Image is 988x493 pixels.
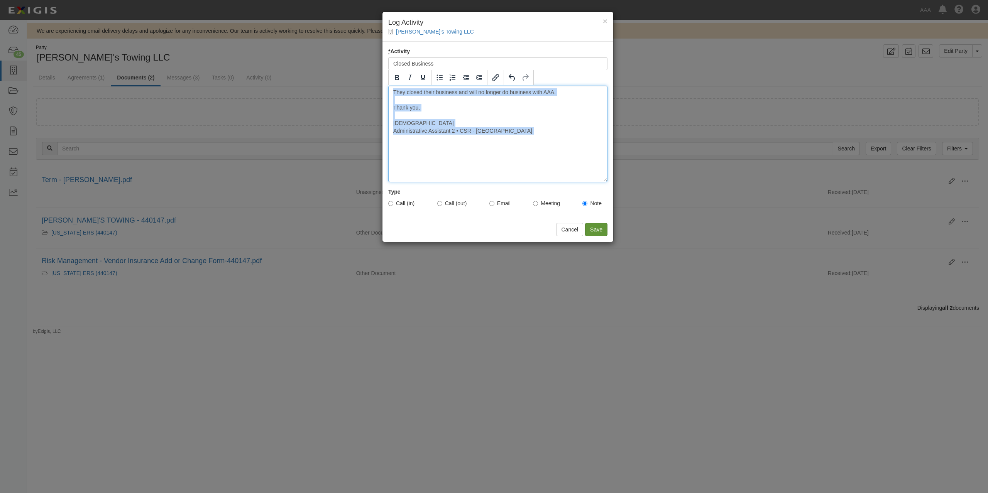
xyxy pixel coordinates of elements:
input: Note [582,201,587,206]
button: Bullet list [433,71,446,84]
button: Close [603,17,607,25]
button: Redo [519,71,532,84]
button: Italic [403,71,416,84]
button: Underline [416,71,430,84]
button: Cancel [556,223,583,236]
label: Call (out) [437,199,467,207]
input: Call (out) [437,201,442,206]
input: Save [585,223,607,236]
h4: Log Activity [388,18,607,28]
label: Meeting [533,199,560,207]
label: Type [388,188,401,196]
a: [PERSON_NAME]'s Towing LLC [396,29,474,35]
span: × [603,17,607,25]
button: Insert/edit link [489,71,502,84]
label: Call (in) [388,199,414,207]
input: Call (in) [388,201,393,206]
button: Increase indent [472,71,486,84]
button: Decrease indent [459,71,472,84]
label: Note [582,199,602,207]
div: They closed their business and will no longer do business with AAA. Thank you, [DEMOGRAPHIC_DATA]... [388,86,607,182]
button: Undo [506,71,519,84]
abbr: required [388,48,390,54]
button: Numbered list [446,71,459,84]
input: Meeting [533,201,538,206]
label: Activity [388,47,410,55]
label: Email [489,199,511,207]
button: Bold [390,71,403,84]
input: Email [489,201,494,206]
